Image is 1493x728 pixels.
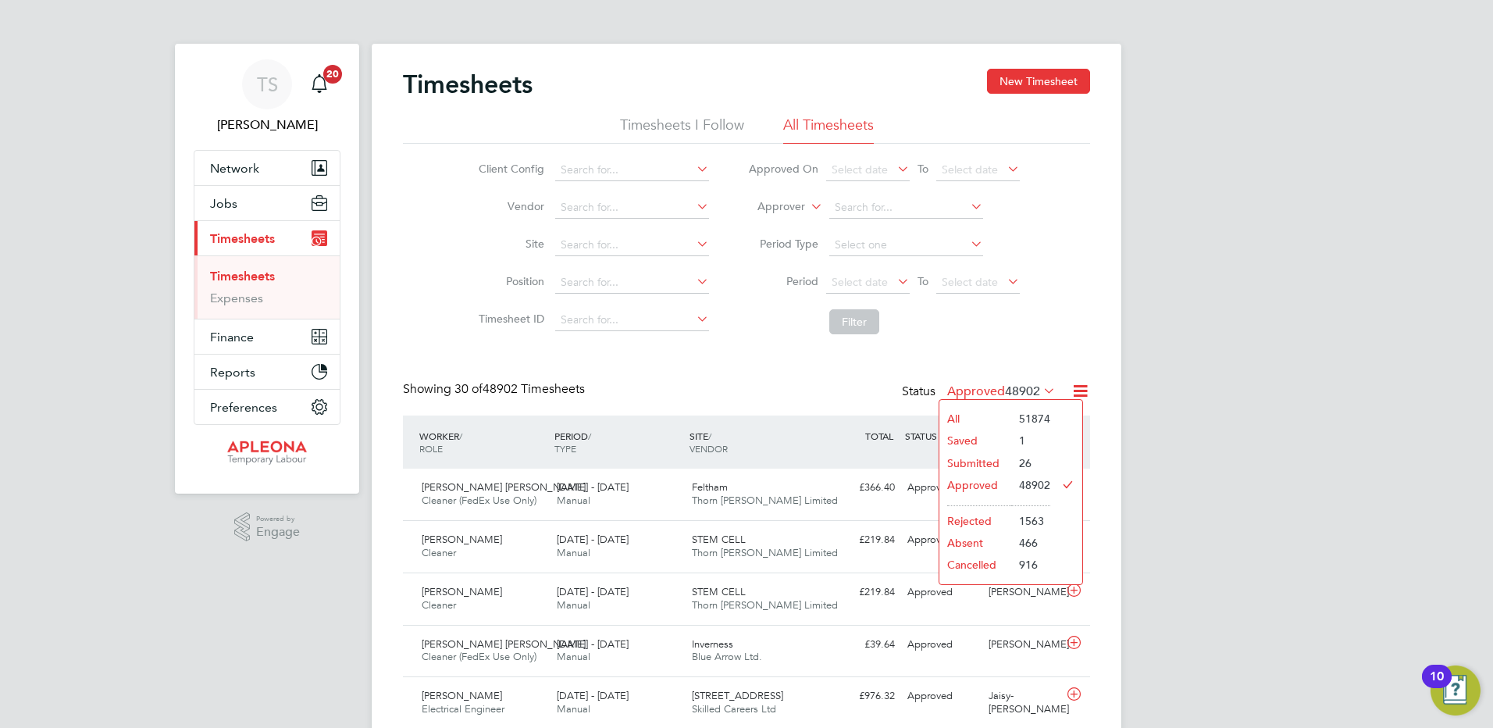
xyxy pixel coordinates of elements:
div: Jaisy-[PERSON_NAME] [982,683,1064,723]
nav: Main navigation [175,44,359,494]
li: All [939,408,1011,430]
span: Powered by [256,512,300,526]
img: apleona-logo-retina.png [227,441,307,466]
div: Approved [901,580,982,605]
span: 30 of [454,381,483,397]
li: 916 [1011,554,1050,576]
span: 48902 [1005,384,1040,399]
a: 20 [304,59,335,109]
input: Search for... [555,159,709,181]
span: [DATE] - [DATE] [557,533,629,546]
li: Approved [939,474,1011,496]
input: Search for... [555,272,709,294]
label: Client Config [474,162,544,176]
a: TS[PERSON_NAME] [194,59,340,134]
span: Jobs [210,196,237,211]
label: Timesheet ID [474,312,544,326]
span: Select date [942,162,998,177]
input: Search for... [555,309,709,331]
button: Finance [194,319,340,354]
span: [PERSON_NAME] [PERSON_NAME] [422,480,586,494]
label: Vendor [474,199,544,213]
label: Approver [735,199,805,215]
span: Manual [557,494,590,507]
span: / [708,430,711,442]
input: Search for... [555,234,709,256]
span: [PERSON_NAME] [422,585,502,598]
div: £39.64 [820,632,901,658]
span: Preferences [210,400,277,415]
span: Thorn [PERSON_NAME] Limited [692,494,838,507]
label: Period [748,274,818,288]
span: Select date [942,275,998,289]
span: Manual [557,702,590,716]
button: Network [194,151,340,185]
div: £219.84 [820,527,901,553]
div: PERIOD [551,422,686,462]
span: / [588,430,591,442]
span: Network [210,161,259,176]
span: Manual [557,650,590,663]
div: £366.40 [820,475,901,501]
span: Select date [832,275,888,289]
span: Thorn [PERSON_NAME] Limited [692,546,838,559]
button: Timesheets [194,221,340,255]
span: TYPE [554,442,576,455]
span: Engage [256,526,300,539]
span: Select date [832,162,888,177]
div: Approved [901,475,982,501]
div: £219.84 [820,580,901,605]
div: WORKER [415,422,551,462]
div: Approved [901,632,982,658]
span: Cleaner (FedEx Use Only) [422,650,536,663]
span: [DATE] - [DATE] [557,480,629,494]
div: 10 [1430,676,1444,697]
h2: Timesheets [403,69,533,100]
div: STATUS [901,422,982,450]
div: Showing [403,381,588,398]
li: 51874 [1011,408,1050,430]
label: Site [474,237,544,251]
label: Approved On [748,162,818,176]
li: 466 [1011,532,1050,554]
span: To [913,271,933,291]
span: Manual [557,546,590,559]
span: ROLE [419,442,443,455]
div: [PERSON_NAME] [982,632,1064,658]
button: Open Resource Center, 10 new notifications [1431,666,1481,716]
button: Filter [829,309,879,334]
span: 48902 Timesheets [454,381,585,397]
span: STEM CELL [692,585,746,598]
span: VENDOR [689,442,728,455]
span: Timesheets [210,231,275,246]
li: Cancelled [939,554,1011,576]
span: [DATE] - [DATE] [557,585,629,598]
div: SITE [686,422,821,462]
a: Powered byEngage [234,512,301,542]
li: 48902 [1011,474,1050,496]
span: STEM CELL [692,533,746,546]
li: 1 [1011,430,1050,451]
span: Finance [210,330,254,344]
span: TS [257,74,278,95]
label: Period Type [748,237,818,251]
span: Cleaner [422,598,456,612]
input: Search for... [829,197,983,219]
li: All Timesheets [783,116,874,144]
button: Jobs [194,186,340,220]
span: Feltham [692,480,728,494]
span: Electrical Engineer [422,702,504,716]
li: Submitted [939,452,1011,474]
span: Skilled Careers Ltd [692,702,776,716]
span: Cleaner [422,546,456,559]
button: New Timesheet [987,69,1090,94]
span: Reports [210,365,255,380]
li: Absent [939,532,1011,554]
span: [PERSON_NAME] [422,533,502,546]
li: Saved [939,430,1011,451]
span: Manual [557,598,590,612]
span: 20 [323,65,342,84]
input: Search for... [555,197,709,219]
span: To [913,159,933,179]
span: Thorn [PERSON_NAME] Limited [692,598,838,612]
